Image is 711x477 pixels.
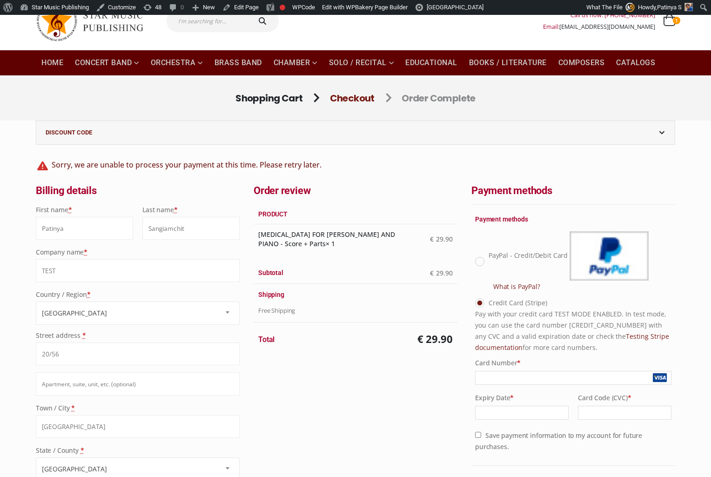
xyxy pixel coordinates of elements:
a: Composers [553,50,610,75]
iframe: Secure CVC input frame [581,409,669,417]
input: I'm searching for... [167,10,249,32]
span: 1 [673,17,680,24]
abbr: required [68,205,72,214]
a: [EMAIL_ADDRESS][DOMAIN_NAME] [559,23,655,31]
iframe: Secure expiration date input frame [478,409,566,417]
label: Town / City [36,403,240,414]
a: Checkout [330,92,375,105]
h3: Payment methods [471,183,675,198]
a: Concert Band [69,50,145,75]
abbr: required [84,248,87,256]
abbr: required [80,446,84,455]
button: Search [249,10,279,32]
iframe: Secure card number input frame [478,374,669,382]
h4: Total [258,335,408,345]
span: € [430,269,434,277]
span: € [417,332,423,346]
span: Thailand [36,302,239,324]
div: Call us now: [PHONE_NUMBER] [543,9,655,21]
h3: Billing details [36,183,240,198]
bdi: 29.90 [430,235,453,243]
abbr: required [174,205,178,214]
input: Apartment, suite, unit, etc. (optional) [36,372,240,395]
label: Country / Region [36,289,240,300]
a: What is PayPal? [493,281,540,292]
span: Patinya S [657,4,682,11]
a: Chamber [268,50,323,75]
a: Catalogs [610,50,661,75]
bdi: 29.90 [417,332,453,346]
h4: Shipping [258,289,453,300]
strong: × 1 [326,239,335,248]
label: Last name [142,204,240,215]
abbr: required [87,290,91,299]
label: First name [36,204,133,215]
a: Educational [400,50,463,75]
span: € [430,235,434,243]
label: Expiry Date [475,392,569,403]
a: Solo / Recital [323,50,400,75]
h4: Product [258,209,453,219]
abbr: required [71,403,75,412]
abbr: required [82,331,86,340]
a: Books / Literature [463,50,552,75]
a: Home [36,50,69,75]
p: Pay with your credit card TEST MODE ENABLED. In test mode, you can use the card number [CREDIT_CA... [475,309,671,353]
a: Orchestra [145,50,208,75]
li: Sorry, we are unable to process your payment at this time. Please retry later. [37,157,674,174]
div: Focus keyphrase not set [280,5,285,10]
h4: Payment methods [471,214,675,224]
h3: Order review [254,183,457,198]
label: Credit Card (Stripe) [489,297,547,309]
a: Brass Band [209,50,268,75]
input: House number and street name [36,343,240,365]
label: Save payment information to my account for future purchases. [475,431,642,451]
label: State / County [36,445,240,456]
label: PayPal - Credit/Debit Card [489,231,671,293]
div: Email: [543,21,655,33]
bdi: 29.90 [430,269,453,277]
label: Free shipping [258,305,295,316]
label: Card Number [475,357,671,369]
h4: Subtotal [258,268,408,278]
label: Street address [36,330,240,341]
td: [MEDICAL_DATA] FOR [PERSON_NAME] AND PIANO - Score + Parts [254,224,413,254]
img: PayPal acceptance mark [570,231,649,281]
a: Shopping Cart [235,92,302,105]
a: DISCOUNT CODE [36,121,675,144]
label: Card Code (CVC) [578,392,671,403]
span: Country / Region [36,302,240,325]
